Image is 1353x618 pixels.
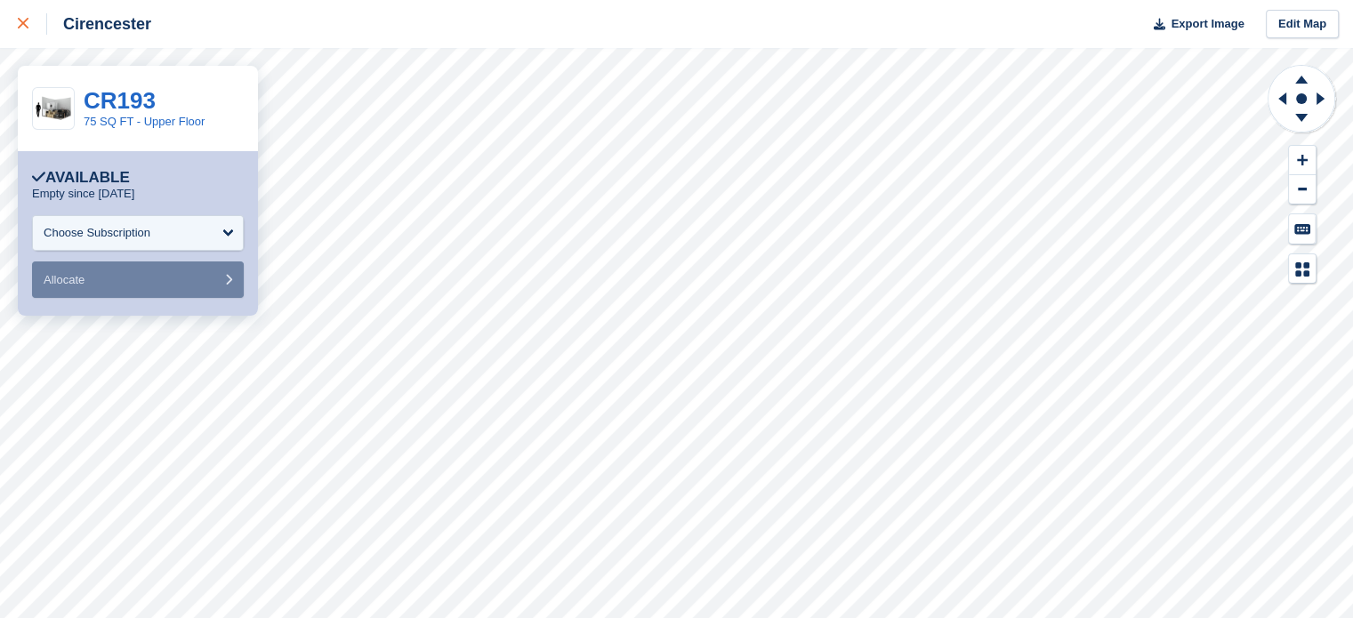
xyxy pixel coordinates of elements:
[1266,10,1339,39] a: Edit Map
[44,224,150,242] div: Choose Subscription
[32,169,130,187] div: Available
[84,115,205,128] a: 75 SQ FT - Upper Floor
[32,261,244,298] button: Allocate
[1289,254,1316,284] button: Map Legend
[32,187,134,201] p: Empty since [DATE]
[84,87,156,114] a: CR193
[47,13,151,35] div: Cirencester
[33,93,74,124] img: 75-sqft-unit.jpg
[1289,146,1316,175] button: Zoom In
[44,273,85,286] span: Allocate
[1289,175,1316,205] button: Zoom Out
[1171,15,1244,33] span: Export Image
[1289,214,1316,244] button: Keyboard Shortcuts
[1143,10,1244,39] button: Export Image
